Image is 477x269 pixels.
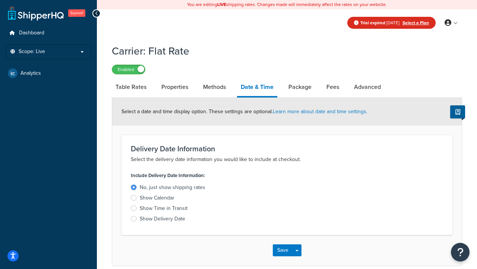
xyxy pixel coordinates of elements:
[158,78,192,96] a: Properties
[131,145,443,153] h3: Delivery Date Information
[273,244,293,256] button: Save
[360,19,399,26] span: [DATE]
[68,9,85,17] span: Expired!
[6,67,91,80] a: Analytics
[360,19,385,26] strong: Trial expired
[6,26,91,40] a: Dashboard
[121,108,367,115] span: Select a date and time display option. These settings are optional.
[20,70,41,77] span: Analytics
[402,19,429,26] a: Select a Plan
[140,215,185,223] div: Show Delivery Date
[199,78,230,96] a: Methods
[140,184,205,191] div: No, just show shipping rates
[140,194,174,202] div: Show Calendar
[217,1,226,8] b: LIVE
[451,243,470,262] button: Open Resource Center
[450,105,465,118] button: Show Help Docs
[285,78,315,96] a: Package
[140,205,187,212] div: Show Time in Transit
[323,78,343,96] a: Fees
[112,65,145,74] label: Enabled
[19,49,45,55] span: Scope: Live
[112,44,453,58] h1: Carrier: Flat Rate
[112,78,150,96] a: Table Rates
[237,78,277,98] a: Date & Time
[19,30,44,36] span: Dashboard
[131,155,443,164] p: Select the delivery date information you would like to include at checkout.
[273,108,367,115] a: Learn more about date and time settings.
[350,78,385,96] a: Advanced
[131,170,205,181] label: Include Delivery Date Information:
